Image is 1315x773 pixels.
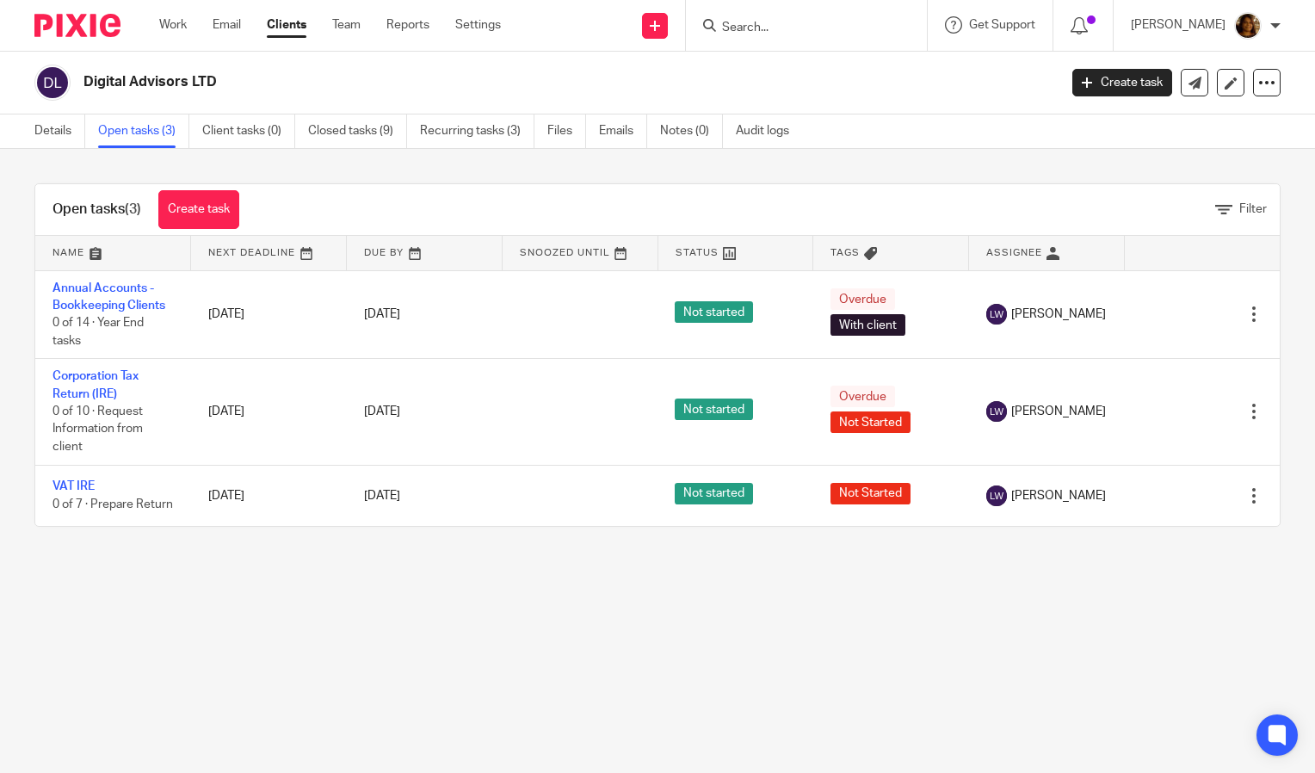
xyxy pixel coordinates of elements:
[1072,69,1172,96] a: Create task
[158,190,239,229] a: Create task
[191,270,347,359] td: [DATE]
[830,386,895,407] span: Overdue
[1011,306,1106,323] span: [PERSON_NAME]
[830,248,860,257] span: Tags
[52,370,139,399] a: Corporation Tax Return (IRE)
[52,201,141,219] h1: Open tasks
[52,480,95,492] a: VAT IRE
[830,288,895,310] span: Overdue
[1131,16,1225,34] p: [PERSON_NAME]
[52,282,165,312] a: Annual Accounts - Bookkeeping Clients
[98,114,189,148] a: Open tasks (3)
[830,483,911,504] span: Not Started
[1011,487,1106,504] span: [PERSON_NAME]
[969,19,1035,31] span: Get Support
[420,114,534,148] a: Recurring tasks (3)
[191,359,347,465] td: [DATE]
[547,114,586,148] a: Files
[125,202,141,216] span: (3)
[364,490,400,502] span: [DATE]
[52,405,143,453] span: 0 of 10 · Request Information from client
[52,498,173,510] span: 0 of 7 · Prepare Return
[675,399,753,420] span: Not started
[720,21,875,36] input: Search
[986,304,1007,325] img: svg%3E
[676,248,719,257] span: Status
[34,114,85,148] a: Details
[830,314,905,336] span: With client
[202,114,295,148] a: Client tasks (0)
[660,114,723,148] a: Notes (0)
[1239,203,1267,215] span: Filter
[364,405,400,417] span: [DATE]
[599,114,647,148] a: Emails
[736,114,802,148] a: Audit logs
[830,411,911,433] span: Not Started
[159,16,187,34] a: Work
[386,16,429,34] a: Reports
[675,483,753,504] span: Not started
[213,16,241,34] a: Email
[267,16,306,34] a: Clients
[986,485,1007,506] img: svg%3E
[34,14,120,37] img: Pixie
[308,114,407,148] a: Closed tasks (9)
[332,16,361,34] a: Team
[986,401,1007,422] img: svg%3E
[52,317,144,347] span: 0 of 14 · Year End tasks
[191,465,347,526] td: [DATE]
[1234,12,1262,40] img: Arvinder.jpeg
[1011,403,1106,420] span: [PERSON_NAME]
[83,73,854,91] h2: Digital Advisors LTD
[364,308,400,320] span: [DATE]
[675,301,753,323] span: Not started
[34,65,71,101] img: svg%3E
[520,248,610,257] span: Snoozed Until
[455,16,501,34] a: Settings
